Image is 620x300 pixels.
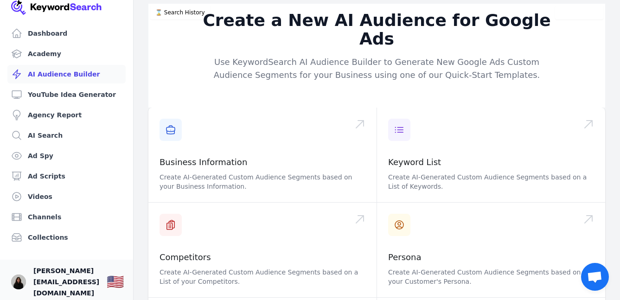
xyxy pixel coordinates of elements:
[7,147,126,165] a: Ad Spy
[7,187,126,206] a: Videos
[11,274,26,289] button: Open user button
[7,45,126,63] a: Academy
[160,252,211,262] a: Competitors
[150,6,210,19] button: ⌛️ Search History
[7,85,126,104] a: YouTube Idea Generator
[7,167,126,185] a: Ad Scripts
[7,126,126,145] a: AI Search
[199,11,555,48] h2: Create a New AI Audience for Google Ads
[388,157,441,167] a: Keyword List
[7,208,126,226] a: Channels
[33,265,99,299] span: [PERSON_NAME][EMAIL_ADDRESS][DOMAIN_NAME]
[555,6,603,19] button: Video Tutorial
[199,56,555,82] p: Use KeywordSearch AI Audience Builder to Generate New Google Ads Custom Audience Segments for you...
[7,106,126,124] a: Agency Report
[160,157,247,167] a: Business Information
[7,228,126,247] a: Collections
[107,273,124,291] button: 🇺🇸
[107,274,124,290] div: 🇺🇸
[7,65,126,83] a: AI Audience Builder
[581,263,609,291] a: Open chat
[11,274,26,289] img: Chelsea T
[7,24,126,43] a: Dashboard
[388,252,422,262] a: Persona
